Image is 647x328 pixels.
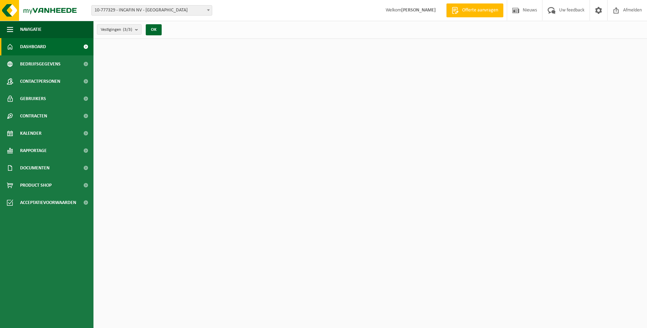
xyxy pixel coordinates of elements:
[20,90,46,107] span: Gebruikers
[446,3,503,17] a: Offerte aanvragen
[460,7,500,14] span: Offerte aanvragen
[101,25,132,35] span: Vestigingen
[20,38,46,55] span: Dashboard
[20,21,42,38] span: Navigatie
[20,55,61,73] span: Bedrijfsgegevens
[20,107,47,125] span: Contracten
[91,5,212,16] span: 10-777329 - INCAFIN NV - KORTRIJK
[97,24,142,35] button: Vestigingen(3/3)
[20,125,42,142] span: Kalender
[123,27,132,32] count: (3/3)
[20,177,52,194] span: Product Shop
[20,194,76,211] span: Acceptatievoorwaarden
[3,313,116,328] iframe: chat widget
[20,159,50,177] span: Documenten
[20,73,60,90] span: Contactpersonen
[92,6,212,15] span: 10-777329 - INCAFIN NV - KORTRIJK
[401,8,436,13] strong: [PERSON_NAME]
[20,142,47,159] span: Rapportage
[146,24,162,35] button: OK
